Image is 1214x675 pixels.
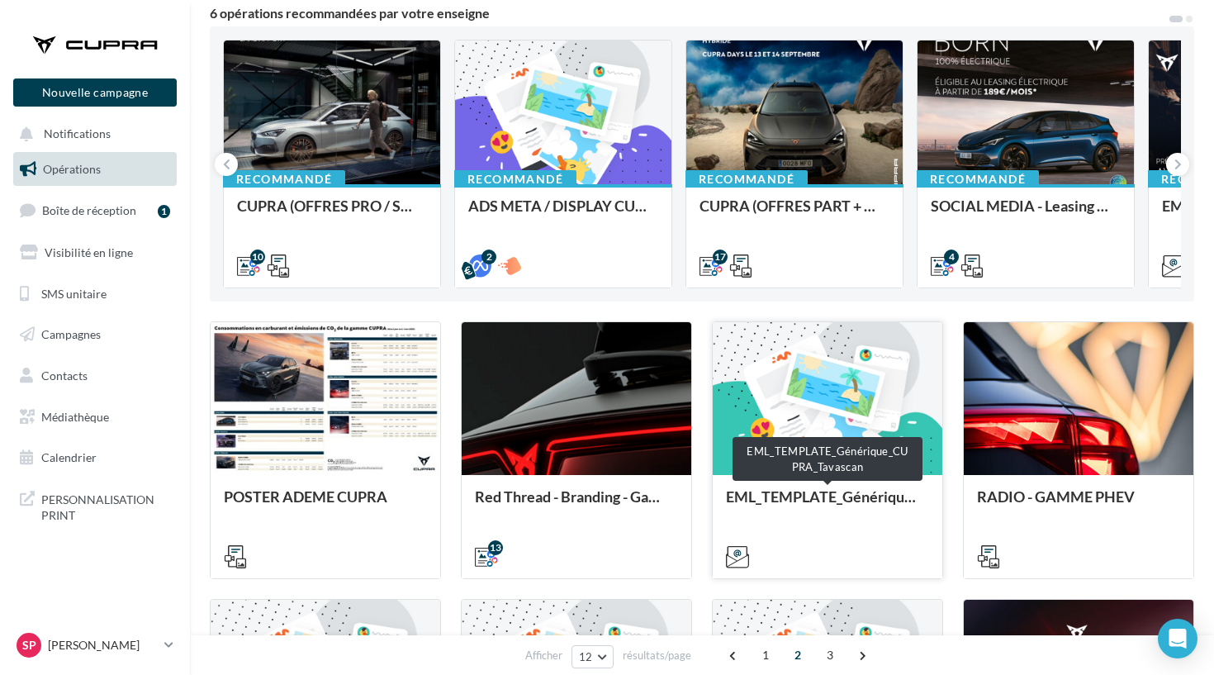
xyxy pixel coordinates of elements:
a: Visibilité en ligne [10,235,180,270]
span: 12 [579,650,593,663]
div: 6 opérations recommandées par votre enseigne [210,7,1168,20]
div: Open Intercom Messenger [1158,619,1197,658]
div: Recommandé [685,170,808,188]
div: SOCIAL MEDIA - Leasing social électrique - CUPRA Born [931,197,1121,231]
span: Calendrier [41,450,97,464]
div: POSTER ADEME CUPRA [224,488,427,521]
span: PERSONNALISATION PRINT [41,488,170,524]
div: Recommandé [454,170,576,188]
div: Recommandé [223,170,345,188]
a: PERSONNALISATION PRINT [10,482,180,530]
div: ADS META / DISPLAY CUPRA DAYS Septembre 2025 [468,197,658,231]
p: [PERSON_NAME] [48,637,158,654]
div: RADIO - GAMME PHEV [977,488,1180,521]
span: Boîte de réception [42,203,136,217]
div: EML_TEMPLATE_Générique_CUPRA_Tavascan [733,437,922,481]
div: EML_TEMPLATE_Générique_CUPRA_Tavascan [726,488,929,521]
a: Sp [PERSON_NAME] [13,630,177,661]
span: Afficher [525,648,562,663]
span: 2 [785,642,811,668]
div: 4 [944,250,959,264]
a: Opérations [10,152,180,187]
span: résultats/page [623,648,691,663]
a: Médiathèque [10,400,180,435]
div: CUPRA (OFFRES PRO / SEPT) - SOCIAL MEDIA [237,197,427,231]
div: Recommandé [917,170,1039,188]
span: Contacts [41,368,88,383]
a: Campagnes [10,317,180,352]
button: 12 [571,645,614,668]
span: Médiathèque [41,410,109,424]
span: Opérations [43,162,101,176]
a: Boîte de réception1 [10,193,180,228]
span: Notifications [44,127,111,141]
span: Visibilité en ligne [45,245,133,259]
div: CUPRA (OFFRES PART + CUPRA DAYS / SEPT) - SOCIAL MEDIA [699,197,889,231]
a: Calendrier [10,440,180,475]
a: Contacts [10,359,180,393]
div: 1 [158,205,170,218]
a: SMS unitaire [10,277,180,311]
span: SMS unitaire [41,286,107,300]
div: 2 [481,250,496,264]
span: 1 [752,642,779,668]
div: 13 [488,540,503,555]
span: 3 [817,642,843,668]
div: 17 [713,250,728,264]
span: Campagnes [41,327,101,341]
div: 10 [250,250,265,264]
div: Red Thread - Branding - Gamme PHEV [475,488,678,521]
button: Nouvelle campagne [13,78,177,107]
span: Sp [22,637,36,654]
